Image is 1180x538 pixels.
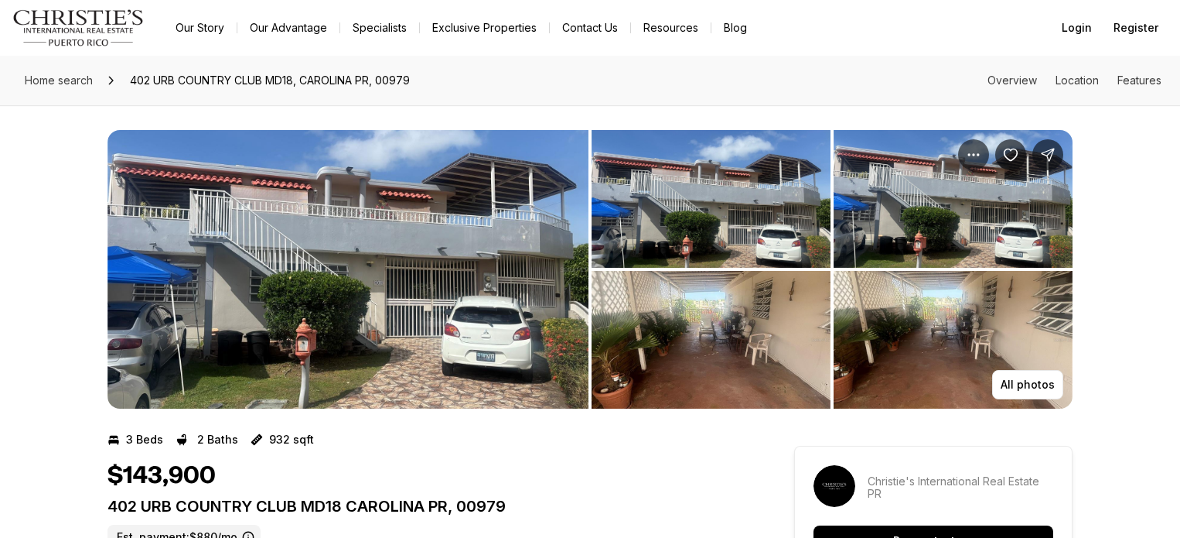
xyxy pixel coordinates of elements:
[12,9,145,46] img: logo
[868,475,1053,500] p: Christie's International Real Estate PR
[992,370,1063,399] button: All photos
[107,130,588,409] li: 1 of 9
[995,139,1026,170] button: Save Property: 402 URB COUNTRY CLUB MD18
[958,139,989,170] button: Property options
[592,271,830,409] button: View image gallery
[126,433,163,446] p: 3 Beds
[25,74,93,87] span: Home search
[550,17,630,39] button: Contact Us
[163,17,237,39] a: Our Story
[107,130,588,409] button: View image gallery
[269,433,314,446] p: 932 sqft
[107,130,1073,409] div: Listing Photos
[1117,74,1161,87] a: Skip to: Features
[592,130,830,268] button: View image gallery
[197,433,238,446] p: 2 Baths
[340,17,419,39] a: Specialists
[1113,22,1158,34] span: Register
[834,271,1073,409] button: View image gallery
[711,17,759,39] a: Blog
[420,17,549,39] a: Exclusive Properties
[987,74,1037,87] a: Skip to: Overview
[107,461,216,491] h1: $143,900
[631,17,711,39] a: Resources
[1056,74,1099,87] a: Skip to: Location
[1104,12,1168,43] button: Register
[592,130,1073,409] li: 2 of 9
[107,497,738,516] p: 402 URB COUNTRY CLUB MD18 CAROLINA PR, 00979
[1062,22,1092,34] span: Login
[834,130,1073,268] button: View image gallery
[1032,139,1063,170] button: Share Property: 402 URB COUNTRY CLUB MD18
[1052,12,1101,43] button: Login
[987,74,1161,87] nav: Page section menu
[237,17,339,39] a: Our Advantage
[19,68,99,93] a: Home search
[124,68,416,93] span: 402 URB COUNTRY CLUB MD18, CAROLINA PR, 00979
[1001,379,1055,391] p: All photos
